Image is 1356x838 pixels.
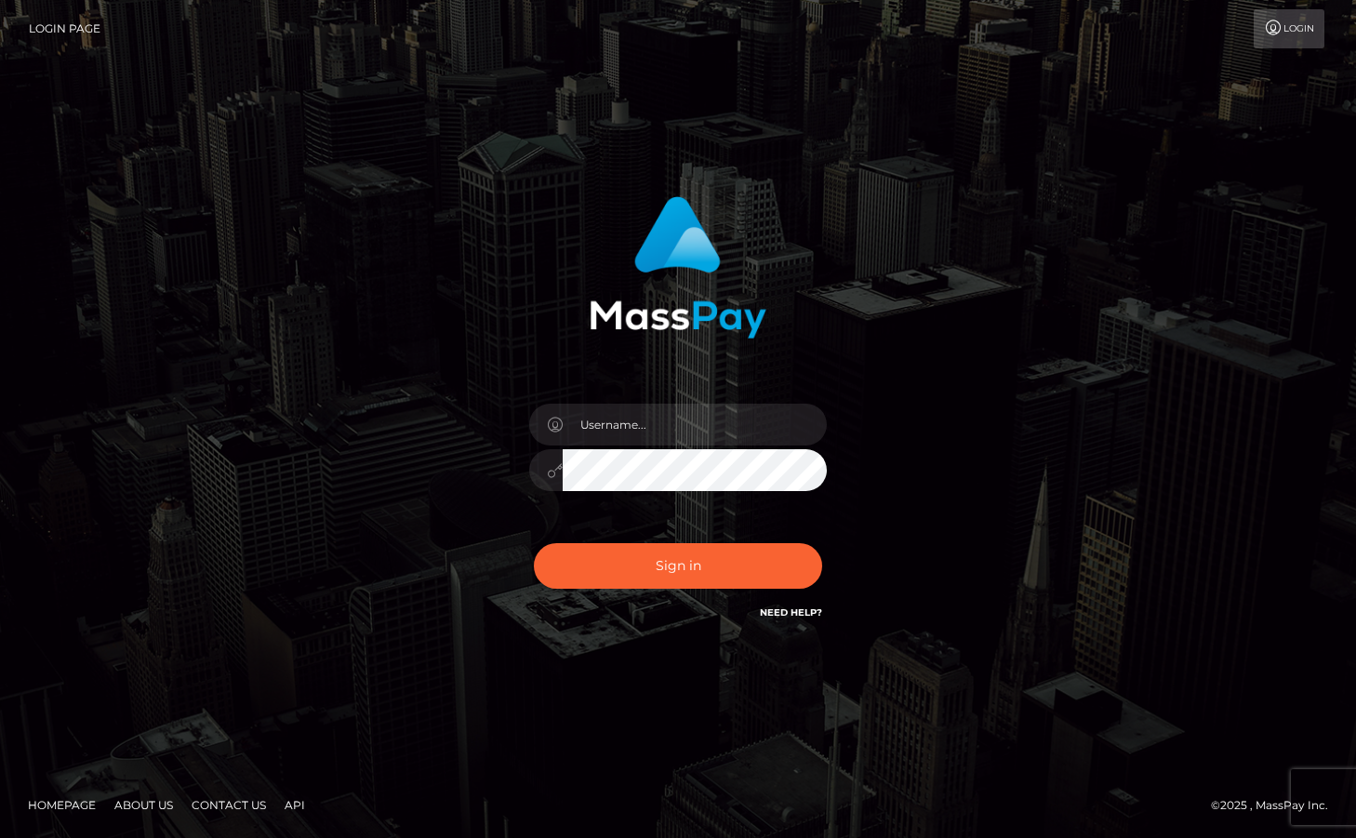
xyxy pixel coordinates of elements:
[29,9,100,48] a: Login Page
[563,404,827,446] input: Username...
[277,791,312,819] a: API
[534,543,822,589] button: Sign in
[107,791,180,819] a: About Us
[184,791,273,819] a: Contact Us
[590,196,766,339] img: MassPay Login
[1254,9,1324,48] a: Login
[1211,795,1342,816] div: © 2025 , MassPay Inc.
[760,606,822,619] a: Need Help?
[20,791,103,819] a: Homepage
